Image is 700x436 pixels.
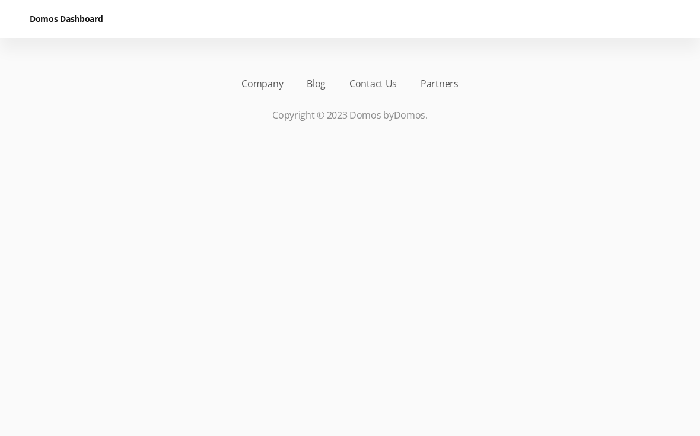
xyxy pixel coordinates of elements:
[307,77,326,91] a: Blog
[394,109,426,122] a: Domos
[421,77,459,91] a: Partners
[30,108,670,122] p: Copyright © 2023 Domos by .
[349,77,397,91] a: Contact Us
[241,77,283,91] a: Company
